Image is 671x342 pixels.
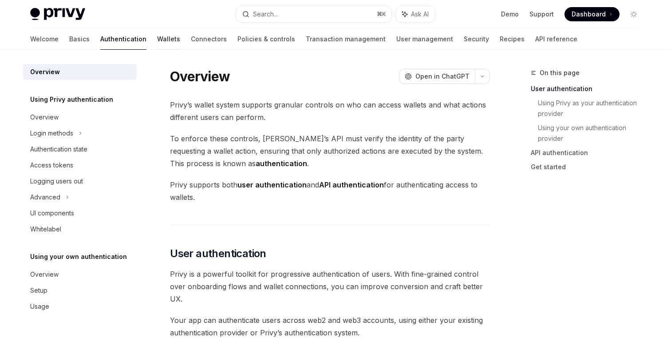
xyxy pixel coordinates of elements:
strong: authentication [256,159,307,168]
a: Demo [501,10,519,19]
h5: Using your own authentication [30,251,127,262]
span: Your app can authenticate users across web2 and web3 accounts, using either your existing authent... [170,314,490,339]
div: Overview [30,112,59,123]
a: Access tokens [23,157,137,173]
a: Recipes [500,28,525,50]
h1: Overview [170,68,230,84]
button: Open in ChatGPT [399,69,475,84]
div: Advanced [30,192,60,203]
span: On this page [540,68,580,78]
div: Setup [30,285,47,296]
a: Using your own authentication provider [538,121,648,146]
a: API reference [535,28,577,50]
button: Ask AI [396,6,435,22]
h5: Using Privy authentication [30,94,113,105]
img: light logo [30,8,85,20]
span: To enforce these controls, [PERSON_NAME]’s API must verify the identity of the party requesting a... [170,132,490,170]
a: Dashboard [564,7,620,21]
a: UI components [23,205,137,221]
span: Ask AI [411,10,429,19]
a: Setup [23,282,137,298]
a: Policies & controls [237,28,295,50]
a: Authentication [100,28,146,50]
div: Search... [253,9,278,20]
a: Logging users out [23,173,137,189]
a: Overview [23,64,137,80]
div: Authentication state [30,144,87,155]
strong: API authentication [319,180,384,189]
a: Basics [69,28,90,50]
span: Privy is a powerful toolkit for progressive authentication of users. With fine-grained control ov... [170,268,490,305]
div: Logging users out [30,176,83,187]
a: Transaction management [306,28,386,50]
a: Authentication state [23,141,137,157]
a: Security [464,28,489,50]
a: API authentication [531,146,648,160]
a: Overview [23,266,137,282]
button: Toggle dark mode [627,7,641,21]
div: Whitelabel [30,224,61,235]
a: Overview [23,109,137,125]
div: Overview [30,67,60,77]
a: Using Privy as your authentication provider [538,96,648,121]
button: Search...⌘K [236,6,391,22]
a: Whitelabel [23,221,137,237]
a: User management [396,28,453,50]
div: Login methods [30,128,73,139]
span: Dashboard [572,10,606,19]
a: Wallets [157,28,180,50]
div: Overview [30,269,59,280]
span: Privy’s wallet system supports granular controls on who can access wallets and what actions diffe... [170,99,490,123]
a: Connectors [191,28,227,50]
a: Usage [23,298,137,314]
span: ⌘ K [377,11,386,18]
a: Get started [531,160,648,174]
a: User authentication [531,82,648,96]
a: Support [529,10,554,19]
div: Access tokens [30,160,73,171]
span: User authentication [170,247,266,261]
div: Usage [30,301,49,312]
span: Open in ChatGPT [415,72,470,81]
strong: user authentication [237,180,307,189]
a: Welcome [30,28,59,50]
span: Privy supports both and for authenticating access to wallets. [170,179,490,203]
div: UI components [30,208,74,219]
